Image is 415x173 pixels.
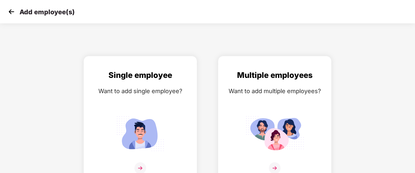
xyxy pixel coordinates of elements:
div: Want to add single employee? [90,86,190,96]
div: Single employee [90,69,190,81]
img: svg+xml;base64,PHN2ZyB4bWxucz0iaHR0cDovL3d3dy53My5vcmcvMjAwMC9zdmciIHdpZHRoPSIzMCIgaGVpZ2h0PSIzMC... [6,7,16,17]
p: Add employee(s) [19,8,75,16]
div: Want to add multiple employees? [225,86,325,96]
div: Multiple employees [225,69,325,81]
img: svg+xml;base64,PHN2ZyB4bWxucz0iaHR0cDovL3d3dy53My5vcmcvMjAwMC9zdmciIGlkPSJTaW5nbGVfZW1wbG95ZWUiIH... [111,113,170,154]
img: svg+xml;base64,PHN2ZyB4bWxucz0iaHR0cDovL3d3dy53My5vcmcvMjAwMC9zdmciIGlkPSJNdWx0aXBsZV9lbXBsb3llZS... [245,113,304,154]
